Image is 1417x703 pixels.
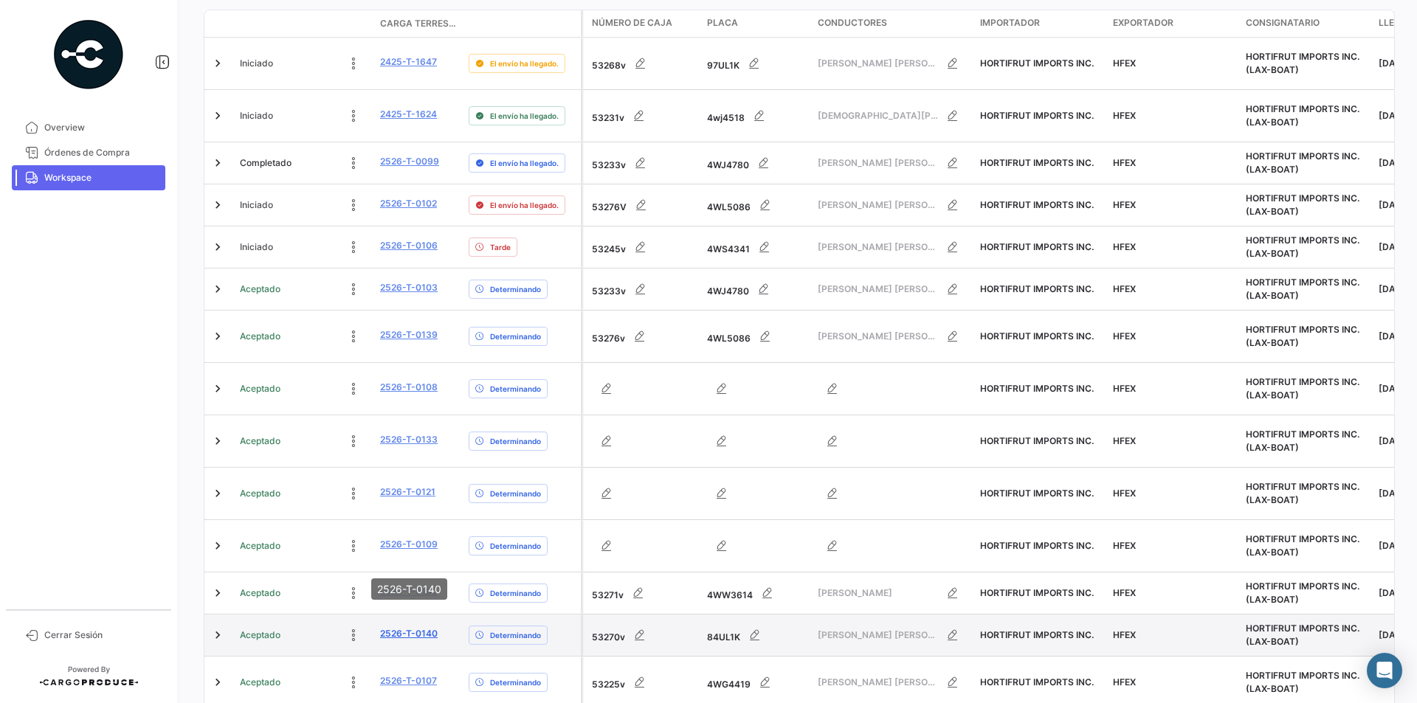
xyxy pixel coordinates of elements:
[240,382,280,395] span: Aceptado
[371,578,447,600] div: 2526-T-0140
[980,383,1094,394] span: HORTIFRUT IMPORTS INC.
[707,274,806,304] div: 4WJ4780
[707,101,806,131] div: 4wj4518
[1246,277,1359,301] span: HORTIFRUT IMPORTS INC. (LAX-BOAT)
[44,121,159,134] span: Overview
[980,241,1094,252] span: HORTIFRUT IMPORTS INC.
[490,199,559,211] span: El envío ha llegado.
[980,540,1094,551] span: HORTIFRUT IMPORTS INC.
[980,58,1094,69] span: HORTIFRUT IMPORTS INC.
[240,330,280,343] span: Aceptado
[380,281,438,294] a: 2526-T-0103
[210,628,225,643] a: Expand/Collapse Row
[818,109,938,122] span: [DEMOGRAPHIC_DATA][PERSON_NAME] [PERSON_NAME]
[52,18,125,91] img: powered-by.png
[490,58,559,69] span: El envío ha llegado.
[374,11,463,36] datatable-header-cell: Carga Terrestre #
[240,628,280,642] span: Aceptado
[592,232,695,262] div: 53245v
[818,16,887,30] span: Conductores
[210,381,225,396] a: Expand/Collapse Row
[1240,10,1373,37] datatable-header-cell: Consignatario
[818,156,938,170] span: [PERSON_NAME] [PERSON_NAME]
[592,16,672,30] span: Número de Caja
[592,148,695,178] div: 53233v
[980,16,1040,30] span: Importador
[240,676,280,689] span: Aceptado
[490,540,541,552] span: Determinando
[1107,10,1240,37] datatable-header-cell: Exportador
[707,16,738,30] span: Placa
[490,676,541,688] span: Determinando
[380,538,438,551] a: 2526-T-0109
[210,538,225,553] a: Expand/Collapse Row
[707,49,806,78] div: 97UL1K
[44,171,159,184] span: Workspace
[380,328,438,342] a: 2526-T-0139
[818,57,938,70] span: [PERSON_NAME] [PERSON_NAME]
[234,18,374,30] datatable-header-cell: Estado
[980,283,1094,294] span: HORTIFRUT IMPORTS INC.
[980,629,1094,640] span: HORTIFRUT IMPORTS INC.
[1246,581,1359,605] span: HORTIFRUT IMPORTS INC. (LAX-BOAT)
[240,487,280,500] span: Aceptado
[818,628,938,642] span: [PERSON_NAME] [PERSON_NAME]
[1246,51,1359,75] span: HORTIFRUT IMPORTS INC. (LAX-BOAT)
[44,628,159,642] span: Cerrar Sesión
[490,157,559,169] span: El envío ha llegado.
[380,197,437,210] a: 2526-T-0102
[1246,623,1359,647] span: HORTIFRUT IMPORTS INC. (LAX-BOAT)
[240,434,280,448] span: Aceptado
[240,283,280,296] span: Aceptado
[380,55,437,69] a: 2425-T-1647
[980,330,1094,342] span: HORTIFRUT IMPORTS INC.
[1246,670,1359,694] span: HORTIFRUT IMPORTS INC. (LAX-BOAT)
[1113,157,1136,168] span: HFEX
[707,620,806,650] div: 84UL1K
[1113,540,1136,551] span: HFEX
[707,322,806,351] div: 4WL5086
[210,156,225,170] a: Expand/Collapse Row
[210,675,225,690] a: Expand/Collapse Row
[1113,199,1136,210] span: HFEX
[980,676,1094,688] span: HORTIFRUT IMPORTS INC.
[980,435,1094,446] span: HORTIFRUT IMPORTS INC.
[818,676,938,689] span: [PERSON_NAME] [PERSON_NAME]
[1246,481,1359,505] span: HORTIFRUT IMPORTS INC. (LAX-BOAT)
[592,578,695,608] div: 53271v
[1246,235,1359,259] span: HORTIFRUT IMPORTS INC. (LAX-BOAT)
[1113,58,1136,69] span: HFEX
[980,199,1094,210] span: HORTIFRUT IMPORTS INC.
[490,488,541,499] span: Determinando
[701,10,812,37] datatable-header-cell: Placa
[1113,283,1136,294] span: HFEX
[240,156,292,170] span: Completado
[818,198,938,212] span: [PERSON_NAME] [PERSON_NAME]
[592,190,695,220] div: 53276V
[210,282,225,297] a: Expand/Collapse Row
[490,587,541,599] span: Determinando
[210,56,225,71] a: Expand/Collapse Row
[490,435,541,447] span: Determinando
[707,190,806,220] div: 4WL5086
[380,485,435,499] a: 2526-T-0121
[1367,653,1402,688] div: Abrir Intercom Messenger
[380,155,439,168] a: 2526-T-0099
[380,239,438,252] a: 2526-T-0106
[490,383,541,395] span: Determinando
[583,10,701,37] datatable-header-cell: Número de Caja
[210,108,225,123] a: Expand/Collapse Row
[592,620,695,650] div: 53270v
[1246,429,1359,453] span: HORTIFRUT IMPORTS INC. (LAX-BOAT)
[592,49,695,78] div: 53268v
[818,330,938,343] span: [PERSON_NAME] [PERSON_NAME]
[592,274,695,304] div: 53233v
[1246,376,1359,401] span: HORTIFRUT IMPORTS INC. (LAX-BOAT)
[1246,324,1359,348] span: HORTIFRUT IMPORTS INC. (LAX-BOAT)
[707,148,806,178] div: 4WJ4780
[980,488,1094,499] span: HORTIFRUT IMPORTS INC.
[380,381,438,394] a: 2526-T-0108
[240,57,273,70] span: Iniciado
[490,330,541,342] span: Determinando
[1113,330,1136,342] span: HFEX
